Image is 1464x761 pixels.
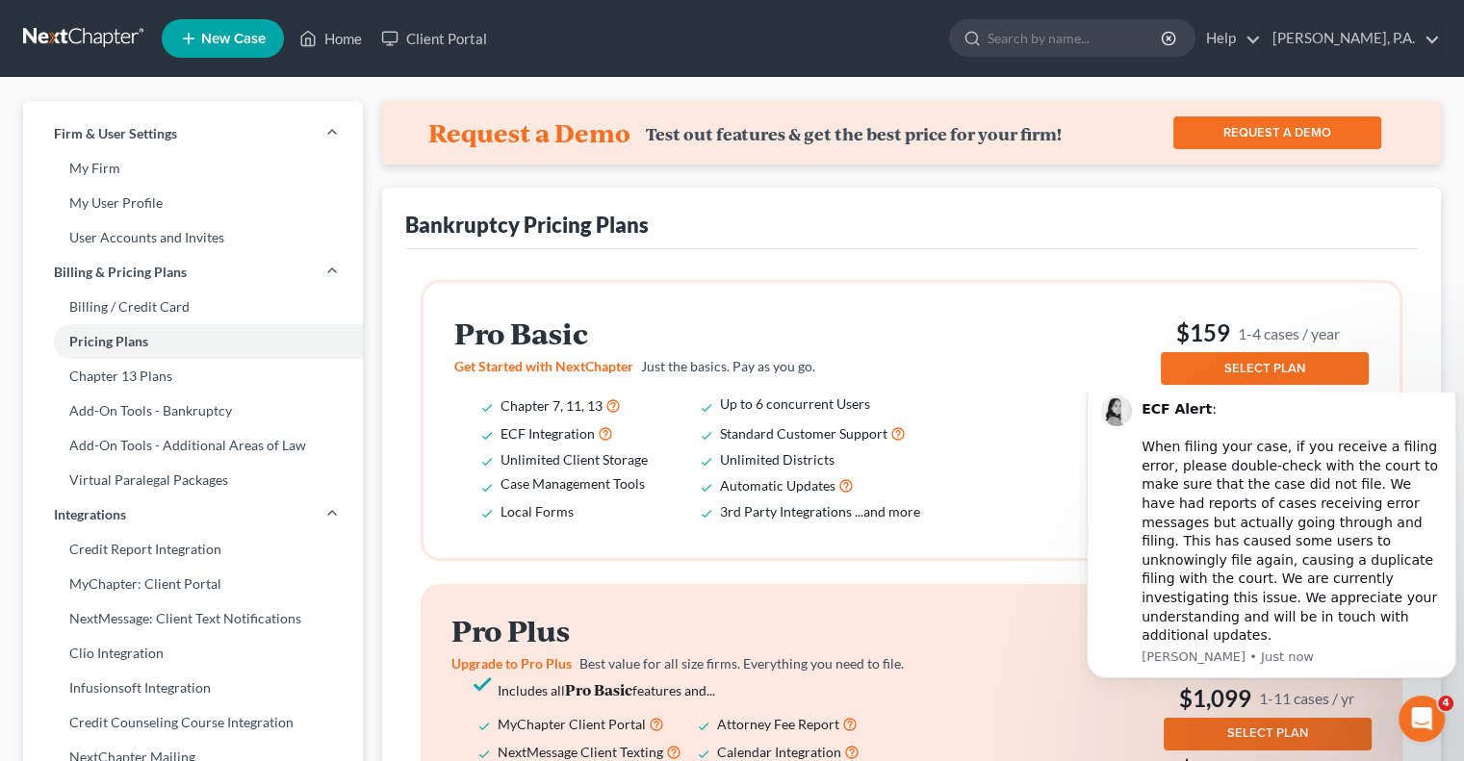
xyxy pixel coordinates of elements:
[405,211,649,239] div: Bankruptcy Pricing Plans
[720,425,887,442] span: Standard Customer Support
[717,716,839,732] span: Attorney Fee Report
[454,358,633,374] span: Get Started with NextChapter
[63,9,133,24] b: ECF Alert
[23,255,363,290] a: Billing & Pricing Plans
[720,395,870,412] span: Up to 6 concurrent Users
[23,116,363,151] a: Firm & User Settings
[54,505,126,524] span: Integrations
[454,317,947,349] h2: Pro Basic
[1399,696,1445,742] iframe: Intercom live chat
[498,682,715,698] span: Includes all features and...
[1438,696,1453,711] span: 4
[23,393,363,428] a: Add-On Tools - Bankruptcy
[1224,361,1305,376] span: SELECT PLAN
[1161,317,1369,348] h3: $159
[63,8,363,253] div: : ​ When filing your case, if you receive a filing error, please double-check with the court to m...
[501,425,595,442] span: ECF Integration
[23,186,363,220] a: My User Profile
[1079,393,1464,751] iframe: Intercom notifications message
[23,220,363,255] a: User Accounts and Invites
[22,3,53,34] img: Profile image for Lindsey
[451,615,944,647] h2: Pro Plus
[23,705,363,740] a: Credit Counseling Course Integration
[646,124,1062,144] div: Test out features & get the best price for your firm!
[201,32,266,46] span: New Case
[54,263,187,282] span: Billing & Pricing Plans
[290,21,372,56] a: Home
[23,359,363,393] a: Chapter 13 Plans
[23,636,363,671] a: Clio Integration
[501,451,648,468] span: Unlimited Client Storage
[501,503,574,520] span: Local Forms
[1173,116,1381,149] a: REQUEST A DEMO
[565,679,632,699] strong: Pro Basic
[498,716,646,732] span: MyChapter Client Portal
[501,475,645,492] span: Case Management Tools
[720,451,835,468] span: Unlimited Districts
[23,428,363,463] a: Add-On Tools - Additional Areas of Law
[23,671,363,705] a: Infusionsoft Integration
[23,290,363,324] a: Billing / Credit Card
[988,20,1164,56] input: Search by name...
[1238,323,1340,343] small: 1-4 cases / year
[1161,352,1369,385] button: SELECT PLAN
[63,256,363,273] p: Message from Lindsey, sent Just now
[717,744,841,760] span: Calendar Integration
[1161,389,1369,419] h3: $649
[720,477,835,494] span: Automatic Updates
[23,324,363,359] a: Pricing Plans
[579,655,904,672] span: Best value for all size firms. Everything you need to file.
[1196,21,1261,56] a: Help
[428,117,630,148] h4: Request a Demo
[641,358,815,374] span: Just the basics. Pay as you go.
[23,567,363,601] a: MyChapter: Client Portal
[23,151,363,186] a: My Firm
[54,124,177,143] span: Firm & User Settings
[23,532,363,567] a: Credit Report Integration
[451,655,572,672] span: Upgrade to Pro Plus
[855,503,920,520] span: ...and more
[23,601,363,636] a: NextMessage: Client Text Notifications
[372,21,497,56] a: Client Portal
[23,463,363,497] a: Virtual Paralegal Packages
[501,397,603,414] span: Chapter 7, 11, 13
[498,744,663,760] span: NextMessage Client Texting
[1263,21,1440,56] a: [PERSON_NAME], P.A.
[23,497,363,532] a: Integrations
[720,503,852,520] span: 3rd Party Integrations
